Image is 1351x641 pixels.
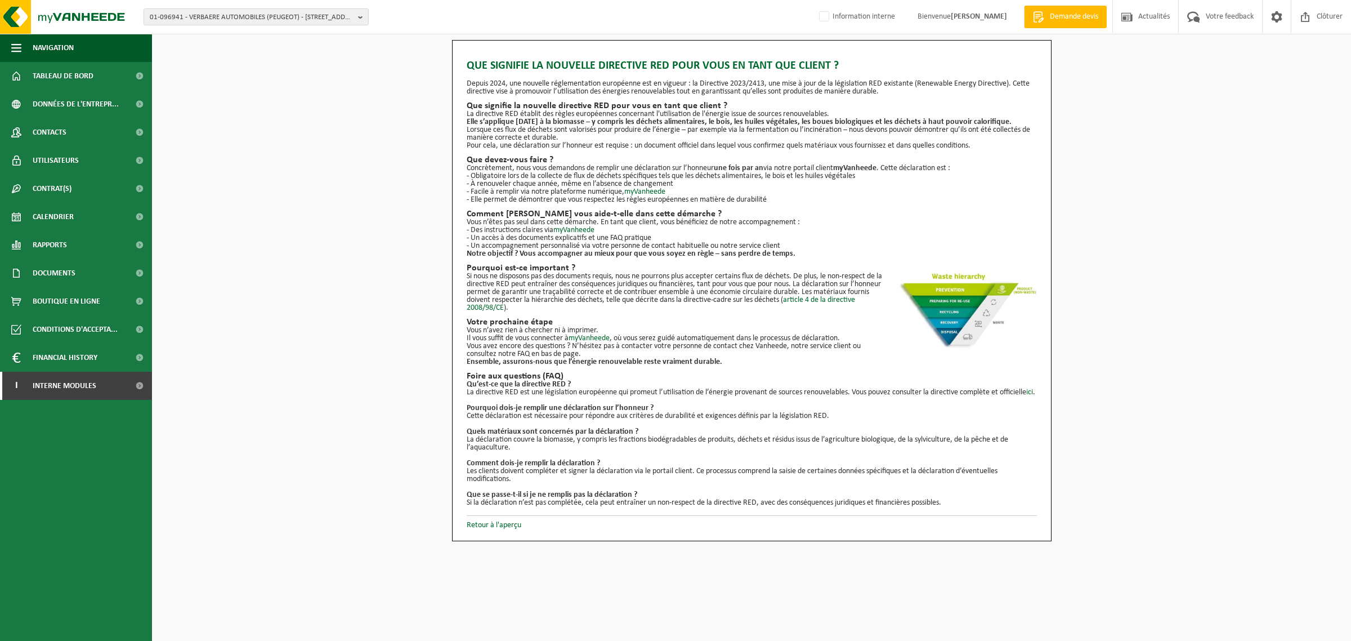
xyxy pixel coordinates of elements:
p: - Elle permet de démontrer que vous respectez les règles européennes en matière de durabilité [467,196,1037,204]
p: La directive RED établit des règles européennes concernant l'utilisation de l'énergie issue de so... [467,110,1037,118]
p: Pour cela, une déclaration sur l’honneur est requise : un document officiel dans lequel vous conf... [467,142,1037,150]
p: La déclaration couvre la biomasse, y compris les fractions biodégradables de produits, déchets et... [467,436,1037,452]
span: Rapports [33,231,67,259]
h2: Comment [PERSON_NAME] vous aide-t-elle dans cette démarche ? [467,210,1037,219]
p: Lorsque ces flux de déchets sont valorisés pour produire de l’énergie – par exemple via la fermen... [467,126,1037,142]
p: Si la déclaration n’est pas complétée, cela peut entraîner un non-respect de la directive RED, av... [467,499,1037,507]
p: Les clients doivent compléter et signer la déclaration via le portail client. Ce processus compre... [467,468,1037,483]
b: Que se passe-t-il si je ne remplis pas la déclaration ? [467,491,637,499]
strong: Elle s’applique [DATE] à la biomasse – y compris les déchets alimentaires, le bois, les huiles vé... [467,118,1012,126]
p: Depuis 2024, une nouvelle réglementation européenne est en vigueur : la Directive 2023/2413, une ... [467,80,1037,96]
p: Vous avez encore des questions ? N’hésitez pas à contacter votre personne de contact chez Vanheed... [467,342,1037,358]
span: Données de l'entrepr... [33,90,119,118]
p: - Un accompagnement personnalisé via votre personne de contact habituelle ou notre service client [467,242,1037,250]
span: Conditions d'accepta... [33,315,118,344]
span: 01-096941 - VERBAERE AUTOMOBILES (PEUGEOT) - [STREET_ADDRESS] [150,9,354,26]
strong: [PERSON_NAME] [951,12,1007,21]
span: Demande devis [1047,11,1101,23]
h2: Votre prochaine étape [467,318,1037,327]
span: Financial History [33,344,97,372]
h2: Que signifie la nouvelle directive RED pour vous en tant que client ? [467,101,1037,110]
b: Pourquoi dois-je remplir une déclaration sur l’honneur ? [467,404,654,412]
p: - Un accès à des documents explicatifs et une FAQ pratique [467,234,1037,242]
span: Interne modules [33,372,96,400]
h2: Que devez-vous faire ? [467,155,1037,164]
h2: Foire aux questions (FAQ) [467,372,1037,381]
p: Si nous ne disposons pas des documents requis, nous ne pourrons plus accepter certains flux de dé... [467,273,1037,312]
span: Tableau de bord [33,62,93,90]
label: Information interne [817,8,895,25]
p: Vous n’avez rien à chercher ni à imprimer. Il vous suffit de vous connecter à , où vous serez gui... [467,327,1037,342]
strong: myVanheede [833,164,876,172]
span: Que signifie la nouvelle directive RED pour vous en tant que client ? [467,57,839,74]
span: Contrat(s) [33,175,71,203]
p: - Obligatoire lors de la collecte de flux de déchets spécifiques tels que les déchets alimentaire... [467,172,1037,180]
p: Concrètement, nous vous demandons de remplir une déclaration sur l’honneur via notre portail clie... [467,164,1037,172]
a: myVanheede [569,334,610,342]
span: Documents [33,259,75,287]
a: Demande devis [1024,6,1107,28]
button: 01-096941 - VERBAERE AUTOMOBILES (PEUGEOT) - [STREET_ADDRESS] [144,8,369,25]
h2: Pourquoi est-ce important ? [467,264,1037,273]
p: - À renouveler chaque année, même en l’absence de changement [467,180,1037,188]
a: myVanheede [624,188,665,196]
p: La directive RED est une législation européenne qui promeut l’utilisation de l’énergie provenant ... [467,389,1037,397]
strong: Notre objectif ? Vous accompagner au mieux pour que vous soyez en règle – sans perdre de temps. [467,250,795,258]
span: Navigation [33,34,74,62]
b: Comment dois-je remplir la déclaration ? [467,459,600,468]
b: Qu’est-ce que la directive RED ? [467,380,571,389]
p: - Facile à remplir via notre plateforme numérique, [467,188,1037,196]
p: Cette déclaration est nécessaire pour répondre aux critères de durabilité et exigences définis pa... [467,412,1037,420]
span: Contacts [33,118,66,146]
b: Ensemble, assurons-nous que l’énergie renouvelable reste vraiment durable. [467,358,722,366]
p: - Des instructions claires via [467,226,1037,234]
a: Retour à l'aperçu [467,521,521,529]
span: Utilisateurs [33,146,79,175]
a: article 4 de la directive 2008/98/CE [467,296,855,312]
p: Vous n’êtes pas seul dans cette démarche. En tant que client, vous bénéficiez de notre accompagne... [467,219,1037,226]
a: ici [1026,388,1033,397]
span: Calendrier [33,203,74,231]
strong: une fois par an [714,164,763,172]
span: I [11,372,21,400]
b: Quels matériaux sont concernés par la déclaration ? [467,428,638,436]
a: myVanheede [553,226,594,234]
span: Boutique en ligne [33,287,100,315]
